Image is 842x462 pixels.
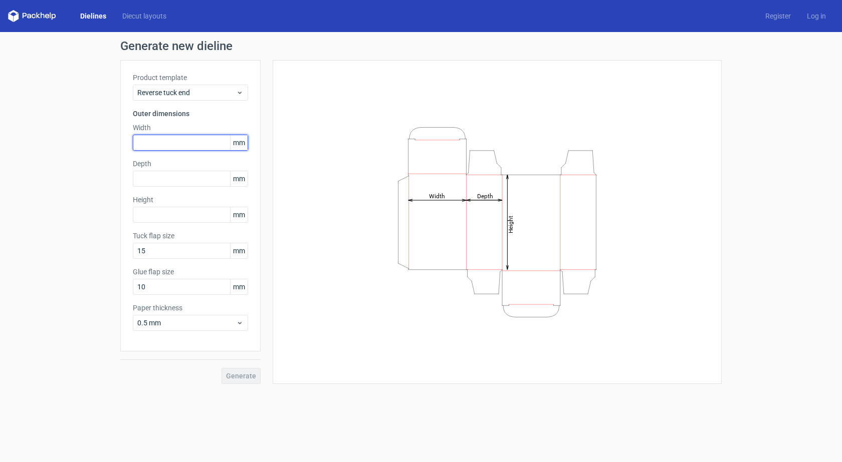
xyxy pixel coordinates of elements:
label: Width [133,123,248,133]
tspan: Width [429,192,445,199]
tspan: Depth [477,192,493,199]
span: mm [230,207,248,222]
label: Paper thickness [133,303,248,313]
a: Diecut layouts [114,11,174,21]
label: Height [133,195,248,205]
a: Log in [799,11,834,21]
span: mm [230,243,248,258]
a: Dielines [72,11,114,21]
tspan: Height [507,215,514,233]
label: Tuck flap size [133,231,248,241]
span: mm [230,279,248,294]
a: Register [757,11,799,21]
label: Depth [133,159,248,169]
span: 0.5 mm [137,318,236,328]
label: Product template [133,73,248,83]
span: Reverse tuck end [137,88,236,98]
h1: Generate new dieline [120,40,722,52]
span: mm [230,171,248,186]
h3: Outer dimensions [133,109,248,119]
span: mm [230,135,248,150]
label: Glue flap size [133,267,248,277]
